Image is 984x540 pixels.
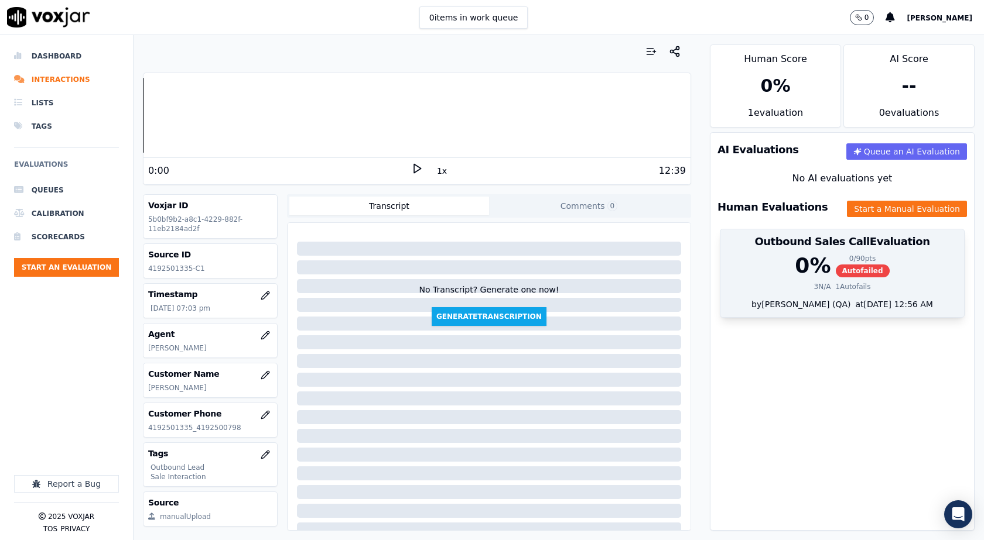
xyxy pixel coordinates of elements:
[419,284,559,307] div: No Transcript? Generate one now!
[710,45,840,66] div: Human Score
[148,328,272,340] h3: Agent
[846,143,967,160] button: Queue an AI Evaluation
[148,448,272,459] h3: Tags
[761,75,791,97] div: 0 %
[419,6,528,29] button: 0items in work queue
[836,254,890,263] div: 0 / 90 pts
[835,282,870,291] div: 1 Autofails
[944,500,972,528] div: Open Intercom Messenger
[14,68,119,91] a: Interactions
[720,171,965,185] div: No AI evaluations yet
[14,44,119,68] a: Dashboard
[489,197,689,215] button: Comments
[907,11,984,25] button: [PERSON_NAME]
[151,304,272,313] p: [DATE] 07:03 pm
[850,10,886,25] button: 0
[160,512,211,521] div: manualUpload
[902,75,917,97] div: --
[43,524,57,534] button: TOS
[14,202,119,225] a: Calibration
[48,512,94,521] p: 2025 Voxjar
[907,14,972,22] span: [PERSON_NAME]
[844,45,974,66] div: AI Score
[717,202,828,212] h3: Human Evaluations
[148,164,169,178] div: 0:00
[865,13,869,22] p: 0
[727,236,957,247] h3: Outbound Sales Call Evaluation
[148,249,272,260] h3: Source ID
[148,368,272,380] h3: Customer Name
[148,264,272,273] p: 4192501335-C1
[151,463,272,472] p: Outbound Lead
[148,288,272,300] h3: Timestamp
[14,157,119,178] h6: Evaluations
[148,383,272,393] p: [PERSON_NAME]
[14,91,119,115] a: Lists
[836,264,890,277] span: Autofailed
[14,225,119,249] a: Scorecards
[720,298,964,317] div: by [PERSON_NAME] (QA)
[148,497,272,508] h3: Source
[847,201,967,217] button: Start a Manual Evaluation
[148,423,272,432] p: 4192501335_4192500798
[148,215,272,233] p: 5b0bf9b2-a8c1-4229-882f-11eb2184ad2f
[850,10,874,25] button: 0
[710,106,840,127] div: 1 evaluation
[14,178,119,202] a: Queues
[151,472,272,481] p: Sale Interaction
[7,7,90,27] img: voxjar logo
[607,201,618,211] span: 0
[14,258,119,277] button: Start an Evaluation
[851,298,933,310] div: at [DATE] 12:56 AM
[148,200,272,211] h3: Voxjar ID
[148,408,272,419] h3: Customer Phone
[659,164,686,178] div: 12:39
[289,197,489,215] button: Transcript
[14,475,119,493] button: Report a Bug
[432,307,546,326] button: GenerateTranscription
[844,106,974,127] div: 0 evaluation s
[60,524,90,534] button: Privacy
[717,145,799,155] h3: AI Evaluations
[814,282,831,291] div: 3 N/A
[14,115,119,138] a: Tags
[148,343,272,353] p: [PERSON_NAME]
[435,163,449,179] button: 1x
[795,254,831,277] div: 0 %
